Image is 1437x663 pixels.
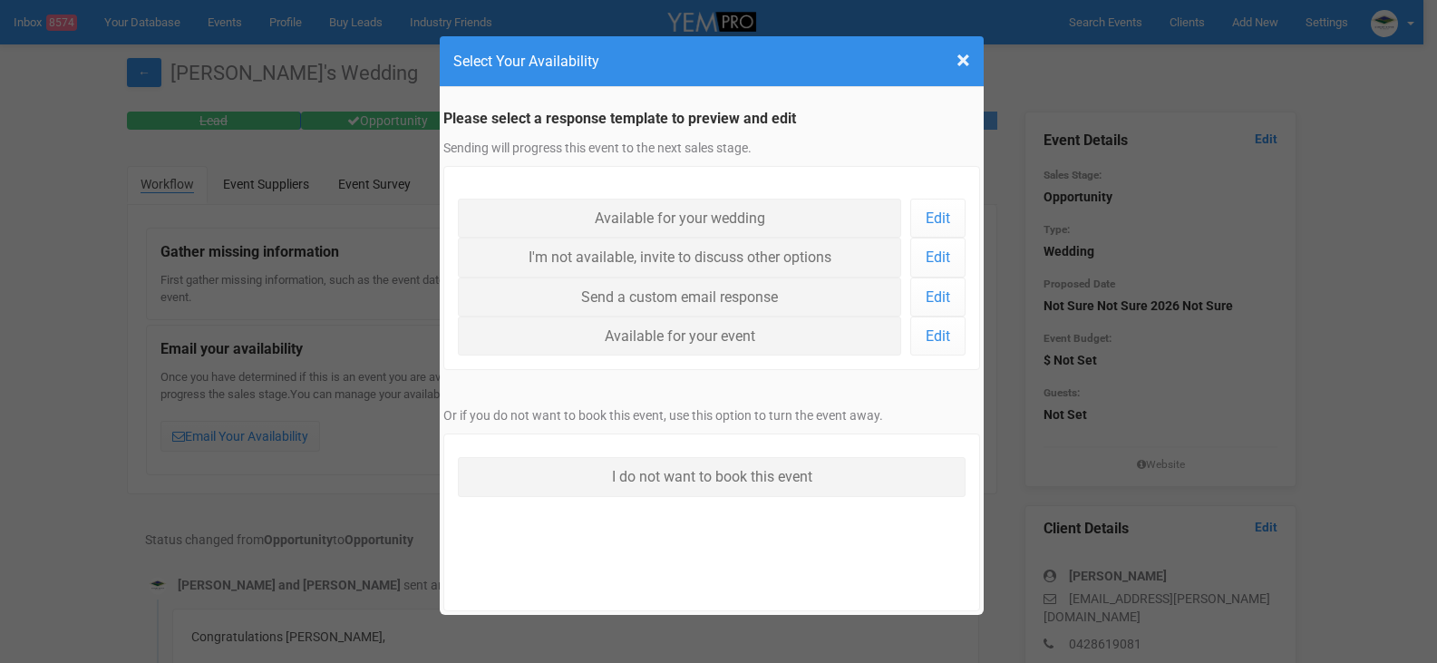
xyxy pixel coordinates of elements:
a: I do not want to book this event [458,457,966,496]
a: Edit [910,278,966,317]
a: Edit [910,317,966,356]
span: × [956,45,970,75]
legend: Please select a response template to preview and edit [443,109,980,130]
a: I'm not available, invite to discuss other options [458,238,901,277]
p: Sending will progress this event to the next sales stage. [443,139,980,157]
p: Or if you do not want to book this event, use this option to turn the event away. [443,406,980,424]
a: Edit [910,199,966,238]
a: Send a custom email response [458,278,901,317]
a: Available for your wedding [458,199,901,238]
a: Available for your event [458,317,901,356]
h4: Select Your Availability [453,50,970,73]
a: Edit [910,238,966,277]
